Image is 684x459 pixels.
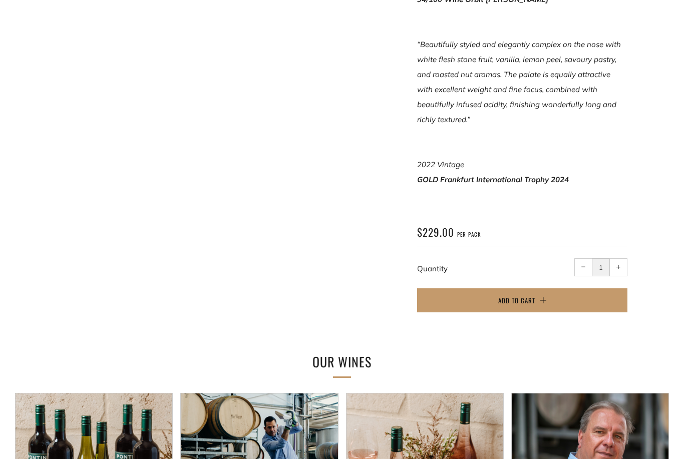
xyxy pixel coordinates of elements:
span: − [581,265,586,269]
span: per pack [457,231,481,238]
h2: Our Wines [177,351,507,372]
b: GOLD Frankfurt International Trophy 2024 [417,175,569,184]
span: “Beautifully styled and elegantly complex on the nose with white flesh stone fruit, vanilla, lemo... [417,40,621,79]
span: Add to Cart [498,295,535,305]
button: Add to Cart [417,288,627,312]
span: + [616,265,621,269]
label: Quantity [417,264,448,273]
span: 2022 Vintage [417,160,569,184]
span: $229.00 [417,224,454,240]
input: quantity [592,258,610,276]
span: The palate is equally attractive with excellent weight and fine focus, combined with beautifully ... [417,70,616,124]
